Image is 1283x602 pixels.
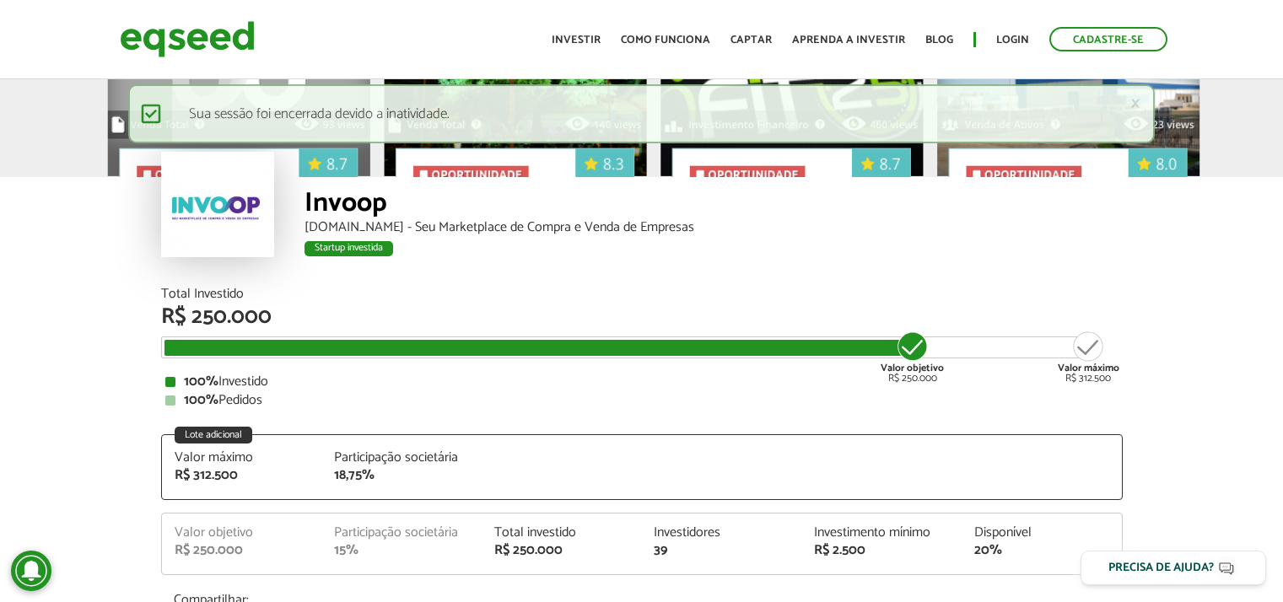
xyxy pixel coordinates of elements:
img: EqSeed [120,17,255,62]
div: Disponível [974,526,1109,540]
a: Blog [925,35,953,46]
div: Sua sessão foi encerrada devido a inatividade. [128,84,1155,143]
div: Investimento mínimo [814,526,949,540]
div: R$ 250.000 [494,544,629,557]
div: Valor objetivo [175,526,310,540]
div: R$ 312.500 [175,469,310,482]
div: Investidores [654,526,789,540]
div: Total investido [494,526,629,540]
a: Cadastre-se [1049,27,1167,51]
div: Participação societária [334,451,469,465]
strong: Valor máximo [1058,360,1119,376]
strong: 100% [184,370,218,393]
div: R$ 250.000 [881,330,944,384]
div: Investido [165,375,1119,389]
div: Valor máximo [175,451,310,465]
a: Captar [730,35,772,46]
a: Login [996,35,1029,46]
a: Investir [552,35,601,46]
div: Startup investida [305,241,393,256]
div: R$ 2.500 [814,544,949,557]
div: Total Investido [161,288,1123,301]
a: × [1130,94,1140,112]
div: Pedidos [165,394,1119,407]
div: R$ 250.000 [175,544,310,557]
div: 20% [974,544,1109,557]
div: 18,75% [334,469,469,482]
div: R$ 250.000 [161,306,1123,328]
a: Como funciona [621,35,710,46]
strong: Valor objetivo [881,360,944,376]
div: Invoop [305,190,1123,221]
div: 39 [654,544,789,557]
a: Aprenda a investir [792,35,905,46]
strong: 100% [184,389,218,411]
div: [DOMAIN_NAME] - Seu Marketplace de Compra e Venda de Empresas [305,221,1123,234]
div: Lote adicional [175,427,252,443]
div: Participação societária [334,526,469,540]
div: R$ 312.500 [1058,330,1119,384]
div: 15% [334,544,469,557]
